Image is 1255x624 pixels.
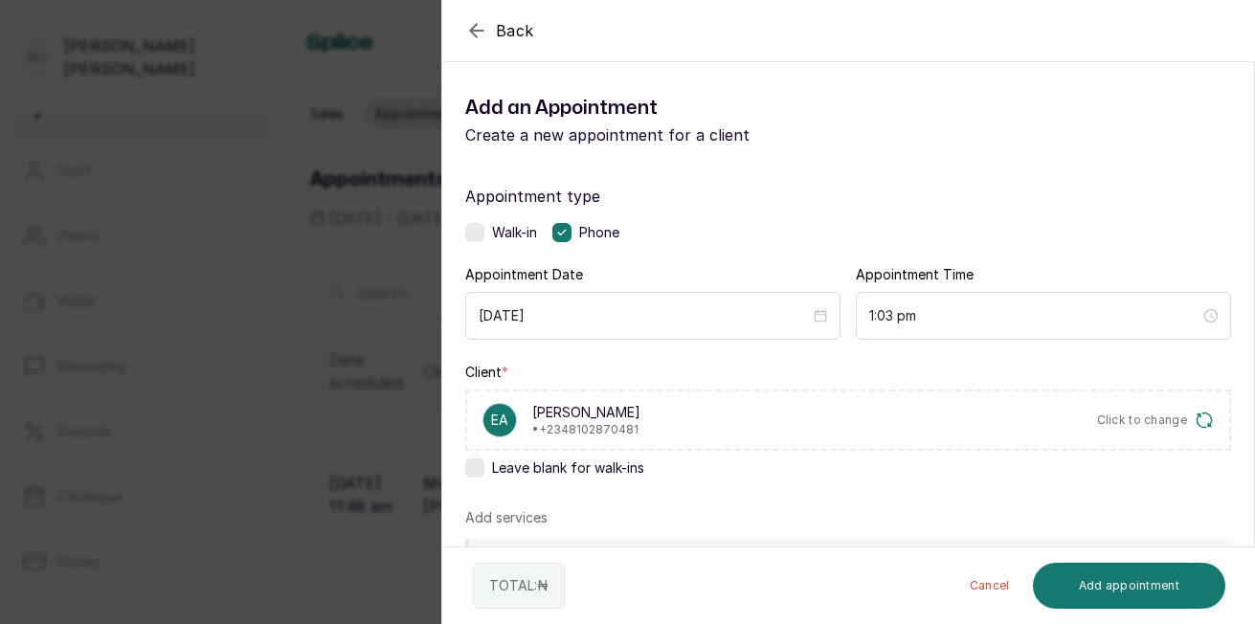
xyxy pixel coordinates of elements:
[489,576,549,595] p: TOTAL: ₦
[954,563,1025,609] button: Cancel
[465,508,548,527] p: Add services
[496,19,534,42] span: Back
[856,265,974,284] label: Appointment Time
[579,223,619,242] span: Phone
[1097,412,1188,428] span: Click to change
[465,123,848,146] p: Create a new appointment for a client
[869,305,1200,326] input: Select time
[491,411,508,430] p: EA
[492,223,537,242] span: Walk-in
[1033,563,1226,609] button: Add appointment
[465,265,583,284] label: Appointment Date
[479,305,810,326] input: Select date
[465,363,508,382] label: Client
[492,458,644,478] span: Leave blank for walk-ins
[465,93,848,123] h1: Add an Appointment
[465,185,1231,208] label: Appointment type
[532,403,640,422] p: [PERSON_NAME]
[532,422,640,437] p: • +234 8102870481
[465,19,534,42] button: Back
[1097,411,1215,430] button: Click to change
